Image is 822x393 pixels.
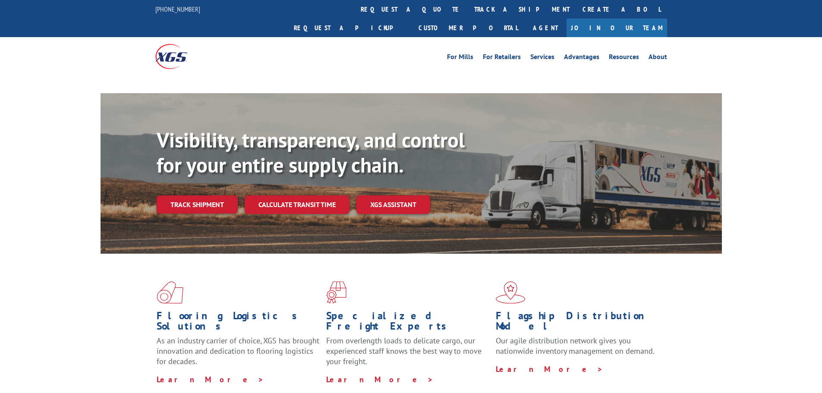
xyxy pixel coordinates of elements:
[496,281,526,304] img: xgs-icon-flagship-distribution-model-red
[567,19,667,37] a: Join Our Team
[356,195,430,214] a: XGS ASSISTANT
[326,311,489,336] h1: Specialized Freight Experts
[564,53,599,63] a: Advantages
[609,53,639,63] a: Resources
[245,195,350,214] a: Calculate transit time
[496,311,659,336] h1: Flagship Distribution Model
[157,336,319,366] span: As an industry carrier of choice, XGS has brought innovation and dedication to flooring logistics...
[483,53,521,63] a: For Retailers
[157,195,238,214] a: Track shipment
[157,126,465,178] b: Visibility, transparency, and control for your entire supply chain.
[155,5,200,13] a: [PHONE_NUMBER]
[530,53,554,63] a: Services
[496,364,603,374] a: Learn More >
[157,281,183,304] img: xgs-icon-total-supply-chain-intelligence-red
[496,336,655,356] span: Our agile distribution network gives you nationwide inventory management on demand.
[287,19,412,37] a: Request a pickup
[326,281,346,304] img: xgs-icon-focused-on-flooring-red
[524,19,567,37] a: Agent
[157,374,264,384] a: Learn More >
[447,53,473,63] a: For Mills
[326,374,434,384] a: Learn More >
[649,53,667,63] a: About
[326,336,489,374] p: From overlength loads to delicate cargo, our experienced staff knows the best way to move your fr...
[157,311,320,336] h1: Flooring Logistics Solutions
[412,19,524,37] a: Customer Portal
